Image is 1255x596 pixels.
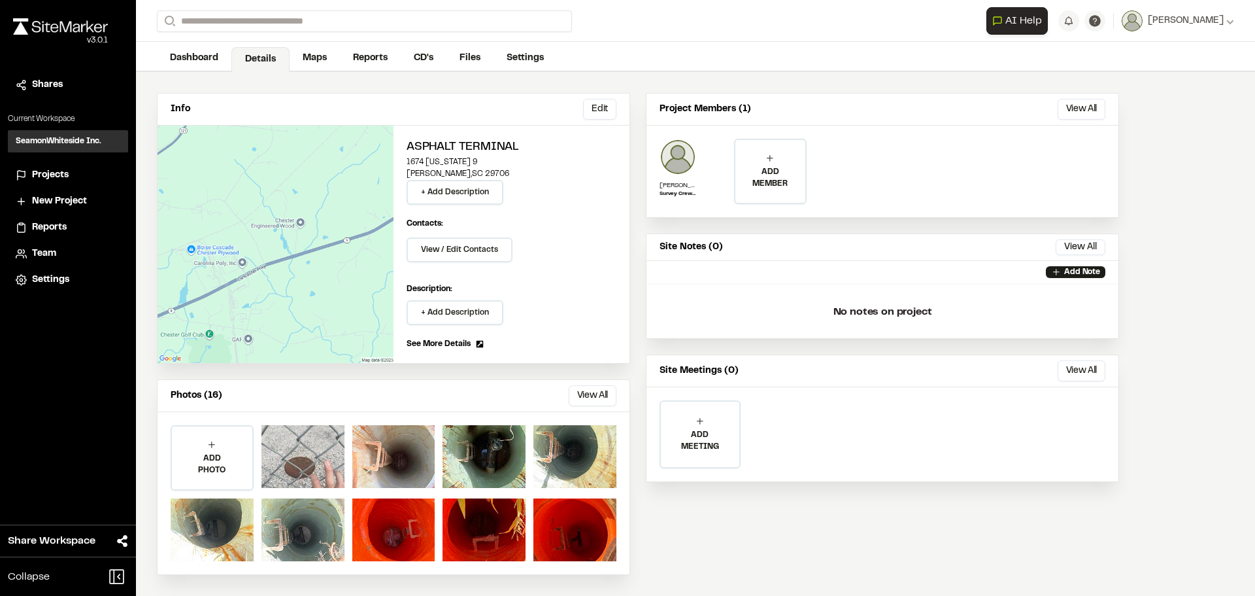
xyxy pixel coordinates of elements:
[735,166,805,190] p: ADD MEMBER
[407,156,616,168] p: 1674 [US_STATE] 9
[231,47,290,72] a: Details
[661,429,739,453] p: ADD MEETING
[407,283,616,295] p: Description:
[8,113,128,125] p: Current Workspace
[16,247,120,261] a: Team
[16,78,120,92] a: Shares
[1056,239,1105,255] button: View All
[340,46,401,71] a: Reports
[446,46,494,71] a: Files
[401,46,446,71] a: CD's
[1058,360,1105,381] button: View All
[32,78,63,92] span: Shares
[13,18,108,35] img: rebrand.png
[1064,266,1100,278] p: Add Note
[16,168,120,183] a: Projects
[1122,10,1234,31] button: [PERSON_NAME]
[569,385,616,406] button: View All
[407,338,471,350] span: See More Details
[407,168,616,180] p: [PERSON_NAME] , SC 29706
[32,273,69,287] span: Settings
[32,220,67,235] span: Reports
[660,102,751,116] p: Project Members (1)
[657,291,1108,333] p: No notes on project
[407,300,503,325] button: + Add Description
[171,389,222,403] p: Photos (16)
[494,46,557,71] a: Settings
[8,533,95,549] span: Share Workspace
[1058,99,1105,120] button: View All
[407,218,443,230] p: Contacts:
[32,247,56,261] span: Team
[660,364,739,378] p: Site Meetings (0)
[660,181,696,190] p: [PERSON_NAME]
[660,190,696,198] p: Survey Crew Chief
[16,135,101,147] h3: SeamonWhiteside Inc.
[1122,10,1143,31] img: User
[172,453,252,476] p: ADD PHOTO
[16,220,120,235] a: Reports
[1148,14,1224,28] span: [PERSON_NAME]
[16,194,120,209] a: New Project
[290,46,340,71] a: Maps
[16,273,120,287] a: Settings
[171,102,190,116] p: Info
[407,139,616,156] h2: ASPHALT TERMINAL
[660,139,696,175] img: Nic Waggoner
[407,237,512,262] button: View / Edit Contacts
[407,180,503,205] button: + Add Description
[986,7,1053,35] div: Open AI Assistant
[13,35,108,46] div: Oh geez...please don't...
[32,194,87,209] span: New Project
[8,569,50,585] span: Collapse
[32,168,69,183] span: Projects
[1005,13,1042,29] span: AI Help
[660,240,723,254] p: Site Notes (0)
[157,10,180,32] button: Search
[986,7,1048,35] button: Open AI Assistant
[583,99,616,120] button: Edit
[157,46,231,71] a: Dashboard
